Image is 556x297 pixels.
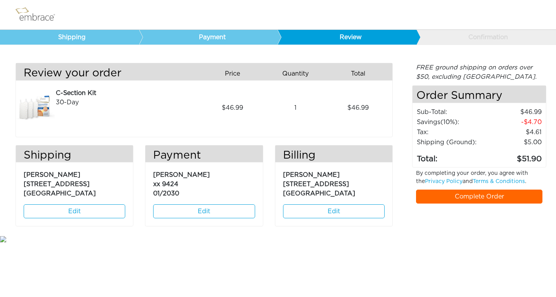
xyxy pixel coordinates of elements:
td: Tax: [416,127,485,137]
td: 51.90 [485,147,542,165]
a: Edit [24,204,125,218]
h3: Payment [145,149,262,162]
span: Quantity [282,69,309,78]
a: Review [277,30,416,45]
td: 4.70 [485,117,542,127]
span: 46.99 [347,103,369,112]
div: Price [204,67,267,80]
a: Payment [139,30,278,45]
td: Total: [416,147,485,165]
span: 46.99 [222,103,243,112]
a: Terms & Conditions [473,179,525,184]
div: Total [330,67,392,80]
span: 01/2030 [153,190,179,197]
p: [PERSON_NAME] [STREET_ADDRESS] [GEOGRAPHIC_DATA] [24,166,125,198]
a: Privacy Policy [425,179,463,184]
div: FREE ground shipping on orders over $50, excluding [GEOGRAPHIC_DATA]. [412,63,546,81]
a: Complete Order [416,190,542,204]
a: Edit [283,204,385,218]
h4: Order Summary [413,86,546,103]
div: By completing your order, you agree with the and . [410,169,548,190]
span: [PERSON_NAME] [153,172,210,178]
p: [PERSON_NAME] [STREET_ADDRESS] [GEOGRAPHIC_DATA] [283,166,385,198]
td: 4.61 [485,127,542,137]
a: Edit [153,204,255,218]
td: Shipping (Ground): [416,137,485,147]
h3: Review your order [16,67,199,80]
h3: Billing [275,149,392,162]
td: 46.99 [485,107,542,117]
span: (10%) [440,119,458,125]
span: xx 9424 [153,181,178,187]
div: 30-Day [56,98,199,107]
td: $5.00 [485,137,542,147]
div: C-Section Kit [56,88,199,98]
a: Confirmation [416,30,555,45]
span: 1 [294,103,297,112]
h3: Shipping [16,149,133,162]
img: d2f91f46-8dcf-11e7-b919-02e45ca4b85b.jpeg [16,88,55,127]
td: Savings : [416,117,485,127]
td: Sub-Total: [416,107,485,117]
img: logo.png [14,5,64,24]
